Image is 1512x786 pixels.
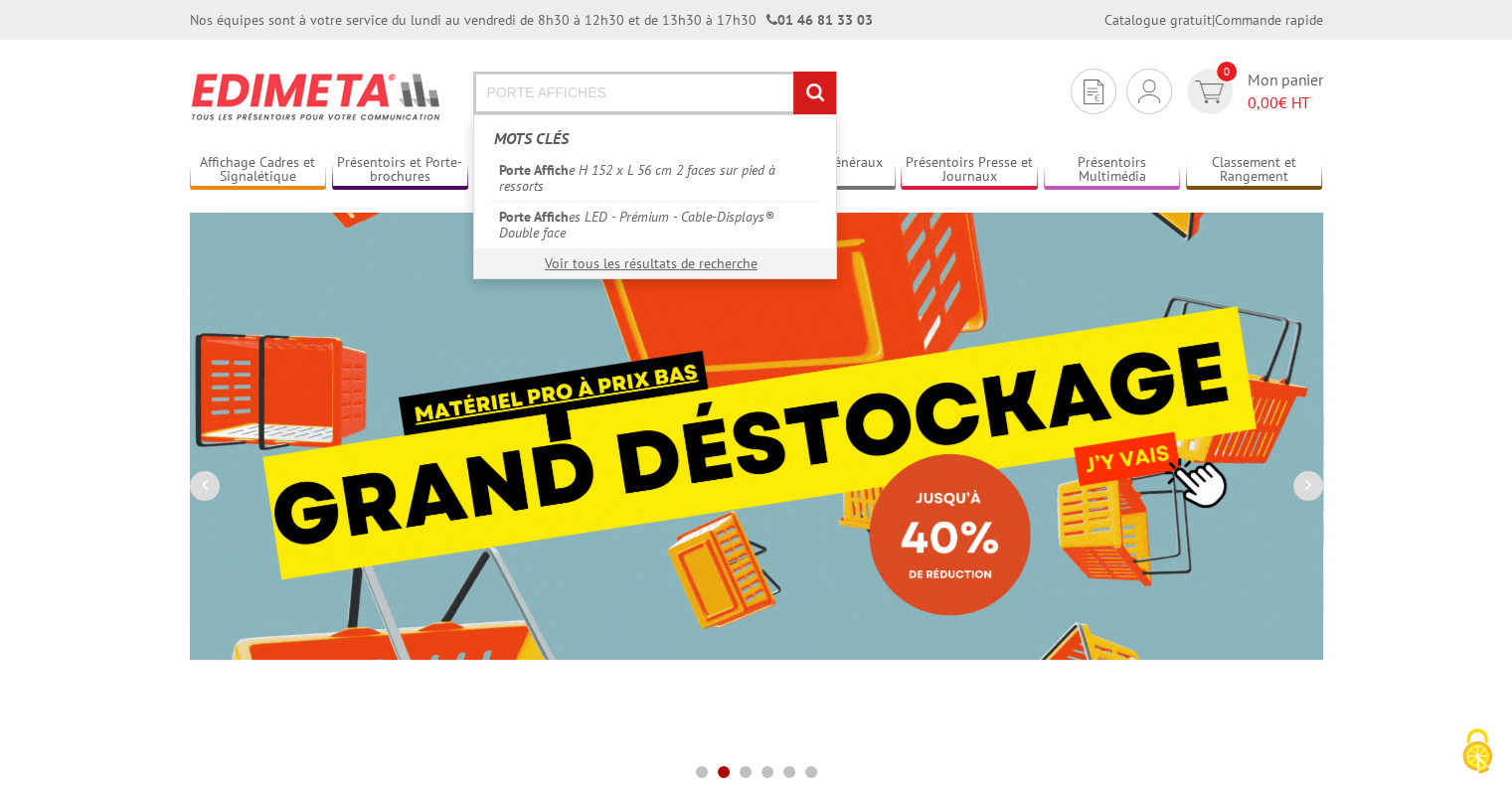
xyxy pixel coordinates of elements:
[1442,718,1512,786] button: Cookies (fenêtre modale)
[766,11,873,29] strong: 01 46 81 33 03
[190,10,873,30] div: Nos équipes sont à votre service du lundi au vendredi de 8h30 à 12h30 et de 13h30 à 17h30
[793,72,836,114] input: rechercher
[1248,91,1323,114] span: € HT
[1215,11,1323,29] a: Commande rapide
[499,208,569,226] em: Porte Affich
[1195,80,1224,103] img: devis rapide
[489,155,821,201] a: Porte Affiche H 152 x L 56 cm 2 faces sur pied à ressorts
[332,154,469,187] a: Présentoirs et Porte-brochures
[1248,92,1278,112] span: 0,00
[1217,62,1237,81] span: 0
[545,254,757,272] a: Voir tous les résultats de recherche
[473,114,837,279] div: Rechercher un produit ou une référence...
[1044,154,1181,187] a: Présentoirs Multimédia
[1104,10,1323,30] div: |
[473,72,837,114] input: Rechercher un produit ou une référence...
[190,60,443,133] img: Présentoir, panneau, stand - Edimeta - PLV, affichage, mobilier bureau, entreprise
[1182,69,1323,114] a: devis rapide 0 Mon panier 0,00€ HT
[489,201,821,247] a: Porte Affiches LED - Prémium - Cable-Displays® Double face
[1248,69,1323,114] span: Mon panier
[1452,726,1502,776] img: Cookies (fenêtre modale)
[1084,79,1103,104] img: devis rapide
[494,128,569,148] span: Mots clés
[190,154,327,187] a: Affichage Cadres et Signalétique
[1138,79,1160,103] img: devis rapide
[1186,154,1323,187] a: Classement et Rangement
[499,161,569,179] em: Porte Affich
[901,154,1038,187] a: Présentoirs Presse et Journaux
[1104,11,1212,29] a: Catalogue gratuit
